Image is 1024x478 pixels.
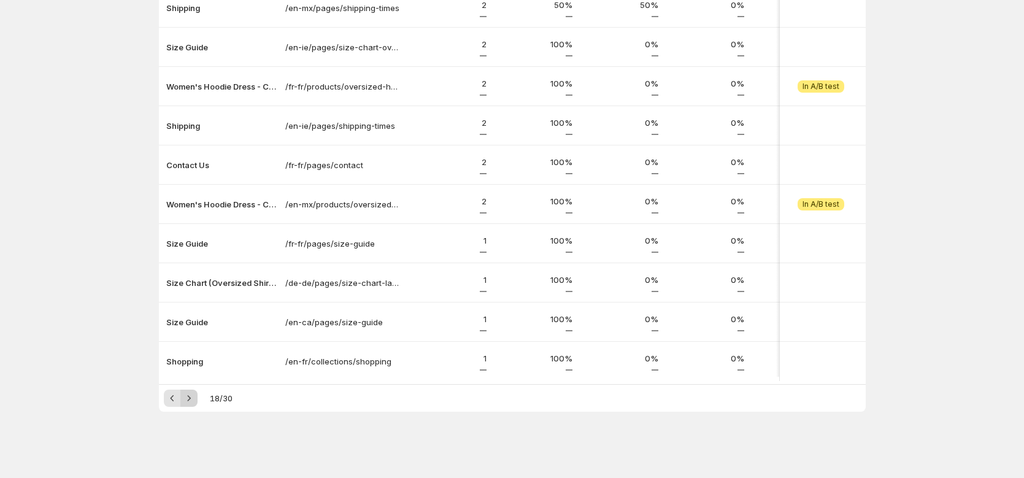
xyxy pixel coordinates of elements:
p: 1 [408,352,487,364]
p: 0% [580,77,658,90]
a: /fr-fr/pages/size-guide [285,237,401,250]
p: 2 [752,195,830,207]
p: 0% [580,38,658,50]
a: /en-ca/pages/size-guide [285,316,401,328]
p: 1 [752,234,830,247]
p: 0% [666,38,744,50]
p: 100% [494,234,572,247]
p: 0% [666,77,744,90]
p: 2 [752,77,830,90]
p: 2 [752,117,830,129]
span: In A/B test [803,82,839,91]
p: 2 [408,195,487,207]
a: /fr-fr/pages/contact [285,159,401,171]
p: 0% [666,195,744,207]
button: Size Guide [166,41,278,53]
p: 0% [580,156,658,168]
button: Shopping [166,355,278,368]
p: 100% [494,38,572,50]
a: /fr-fr/products/oversized-hoodie-dress-2 [285,80,401,93]
a: /en-ie/pages/size-chart-oversized-hoodie [285,41,401,53]
a: /en-mx/pages/shipping-times [285,2,401,14]
p: 100% [494,274,572,286]
p: 2 [408,117,487,129]
button: Shipping [166,2,278,14]
p: 100% [494,313,572,325]
p: 100% [494,352,572,364]
p: 100% [494,195,572,207]
p: 1 [408,274,487,286]
p: 0% [580,234,658,247]
p: 2 [408,77,487,90]
p: 0% [666,117,744,129]
p: 2 [408,38,487,50]
span: In A/B test [803,199,839,209]
button: Size Chart (Oversized Shirt Dress) [166,277,278,289]
span: 18 / 30 [210,392,233,404]
p: 100% [494,77,572,90]
p: 1 [752,313,830,325]
button: Women's Hoodie Dress - Casual Long Sleeve Pullover Sweatshirt Dress [166,80,278,93]
a: /en-fr/collections/shopping [285,355,401,368]
p: 0% [666,352,744,364]
a: /de-de/pages/size-chart-lapel [285,277,401,289]
p: 0% [580,352,658,364]
button: Size Guide [166,237,278,250]
p: 0% [666,156,744,168]
p: 0% [580,117,658,129]
p: 2 [752,38,830,50]
button: Women's Hoodie Dress - Casual Long Sleeve Pullover Sweatshirt Dress [166,198,278,210]
button: Next [180,390,198,407]
p: 0% [580,313,658,325]
button: Size Guide [166,316,278,328]
button: Previous [164,390,181,407]
p: 0% [666,234,744,247]
nav: Pagination [164,390,198,407]
p: 1 [752,274,830,286]
p: 1 [408,234,487,247]
p: 100% [494,156,572,168]
button: Shipping [166,120,278,132]
p: 0% [666,313,744,325]
p: 1 [752,352,830,364]
p: 2 [752,156,830,168]
p: 2 [408,156,487,168]
a: /en-ie/pages/shipping-times [285,120,401,132]
p: 1 [408,313,487,325]
p: 0% [580,274,658,286]
p: 0% [666,274,744,286]
p: 100% [494,117,572,129]
a: /en-mx/products/oversized-hoodie-dress-2 [285,198,401,210]
button: Contact Us [166,159,278,171]
p: 0% [580,195,658,207]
